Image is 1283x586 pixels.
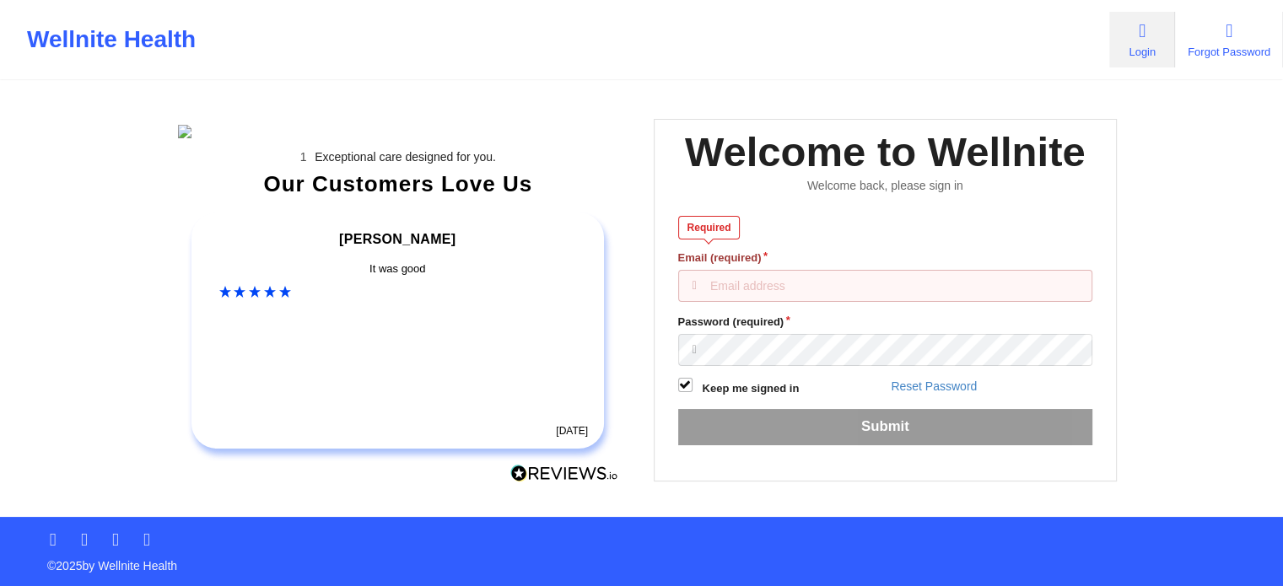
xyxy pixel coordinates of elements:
label: Keep me signed in [703,380,800,397]
a: Forgot Password [1175,12,1283,67]
div: Welcome to Wellnite [685,126,1086,179]
a: Login [1109,12,1175,67]
input: Email address [678,270,1093,302]
div: It was good [219,261,577,277]
label: Email (required) [678,250,1093,266]
div: Welcome back, please sign in [666,179,1105,193]
span: [PERSON_NAME] [339,232,456,246]
time: [DATE] [556,425,588,437]
div: Our Customers Love Us [178,175,618,192]
label: Password (required) [678,314,1093,331]
a: Reviews.io Logo [510,465,618,487]
li: Exceptional care designed for you. [193,150,618,164]
img: Reviews.io Logo [510,465,618,482]
p: © 2025 by Wellnite Health [35,546,1248,574]
img: wellnite-auth-hero_200.c722682e.png [178,125,618,138]
a: Reset Password [891,379,977,393]
div: Required [678,216,741,239]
